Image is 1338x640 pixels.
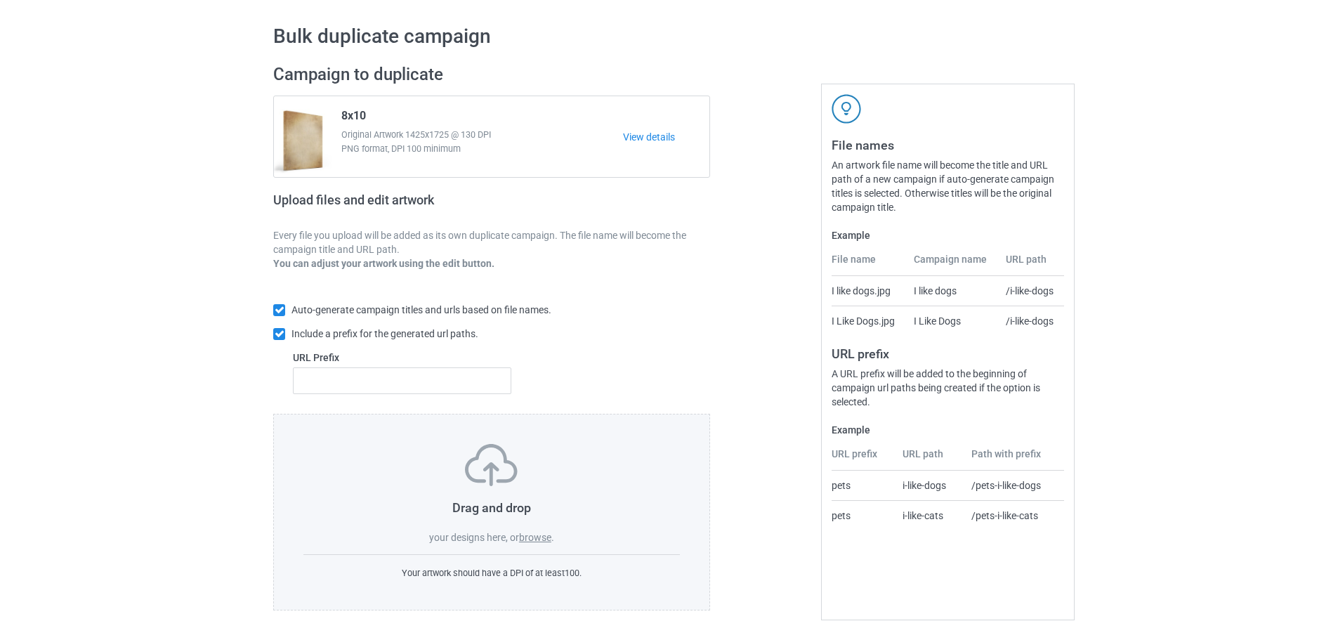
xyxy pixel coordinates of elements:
td: i-like-cats [895,500,964,530]
span: PNG format, DPI 100 minimum [341,142,623,156]
label: browse [519,532,551,543]
td: I like dogs [906,276,999,306]
span: Your artwork should have a DPI of at least 100 . [402,568,582,578]
th: Campaign name [906,252,999,276]
span: Original Artwork 1425x1725 @ 130 DPI [341,128,623,142]
th: URL path [998,252,1064,276]
img: svg+xml;base64,PD94bWwgdmVyc2lvbj0iMS4wIiBlbmNvZGluZz0iVVRGLTgiPz4KPHN2ZyB3aWR0aD0iNDJweCIgaGVpZ2... [832,94,861,124]
td: /i-like-dogs [998,306,1064,336]
p: Every file you upload will be added as its own duplicate campaign. The file name will become the ... [273,228,710,256]
td: pets [832,471,895,500]
h2: Campaign to duplicate [273,64,710,86]
span: . [551,532,554,543]
td: /pets-i-like-dogs [964,471,1064,500]
span: Include a prefix for the generated url paths. [291,328,478,339]
div: An artwork file name will become the title and URL path of a new campaign if auto-generate campai... [832,158,1064,214]
h1: Bulk duplicate campaign [273,24,1065,49]
td: /i-like-dogs [998,276,1064,306]
span: your designs here, or [429,532,519,543]
h3: Drag and drop [303,499,680,516]
h3: File names [832,137,1064,153]
span: Auto-generate campaign titles and urls based on file names. [291,304,551,315]
span: 8x10 [341,109,366,128]
td: /pets-i-like-cats [964,500,1064,530]
th: URL path [895,447,964,471]
th: URL prefix [832,447,895,471]
label: Example [832,423,1064,437]
td: I Like Dogs [906,306,999,336]
th: Path with prefix [964,447,1064,471]
th: File name [832,252,905,276]
label: URL Prefix [293,351,511,365]
div: A URL prefix will be added to the beginning of campaign url paths being created if the option is ... [832,367,1064,409]
h2: Upload files and edit artwork [273,192,535,218]
h3: URL prefix [832,346,1064,362]
img: svg+xml;base64,PD94bWwgdmVyc2lvbj0iMS4wIiBlbmNvZGluZz0iVVRGLTgiPz4KPHN2ZyB3aWR0aD0iNzVweCIgaGVpZ2... [465,444,518,486]
td: I like dogs.jpg [832,276,905,306]
a: View details [623,130,709,144]
td: pets [832,500,895,530]
b: You can adjust your artwork using the edit button. [273,258,494,269]
td: I Like Dogs.jpg [832,306,905,336]
label: Example [832,228,1064,242]
td: i-like-dogs [895,471,964,500]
